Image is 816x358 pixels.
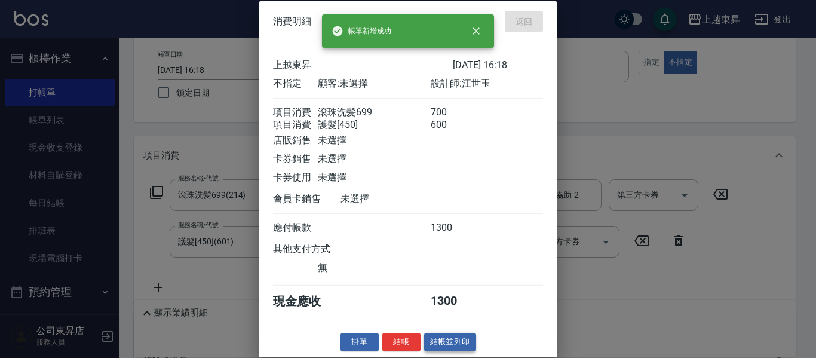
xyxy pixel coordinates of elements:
span: 消費明細 [273,16,311,27]
div: 設計師: 江世玉 [431,78,543,90]
div: 卡券銷售 [273,153,318,166]
button: close [463,18,489,44]
div: 項目消費 [273,106,318,119]
div: 店販銷售 [273,134,318,147]
button: 掛單 [340,333,379,351]
div: 顧客: 未選擇 [318,78,430,90]
div: 應付帳款 [273,222,318,234]
button: 結帳 [382,333,421,351]
div: 未選擇 [318,134,430,147]
div: [DATE] 16:18 [453,59,543,72]
div: 上越東昇 [273,59,453,72]
div: 未選擇 [318,153,430,166]
span: 帳單新增成功 [332,25,391,37]
div: 其他支付方式 [273,243,363,256]
div: 未選擇 [318,172,430,184]
div: 會員卡銷售 [273,193,340,206]
div: 卡券使用 [273,172,318,184]
div: 護髮[450] [318,119,430,131]
div: 無 [318,262,430,274]
div: 項目消費 [273,119,318,131]
div: 1300 [431,293,476,310]
div: 不指定 [273,78,318,90]
div: 滾珠洗髪699 [318,106,430,119]
button: 結帳並列印 [424,333,476,351]
div: 600 [431,119,476,131]
div: 700 [431,106,476,119]
div: 1300 [431,222,476,234]
div: 未選擇 [340,193,453,206]
div: 現金應收 [273,293,340,310]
